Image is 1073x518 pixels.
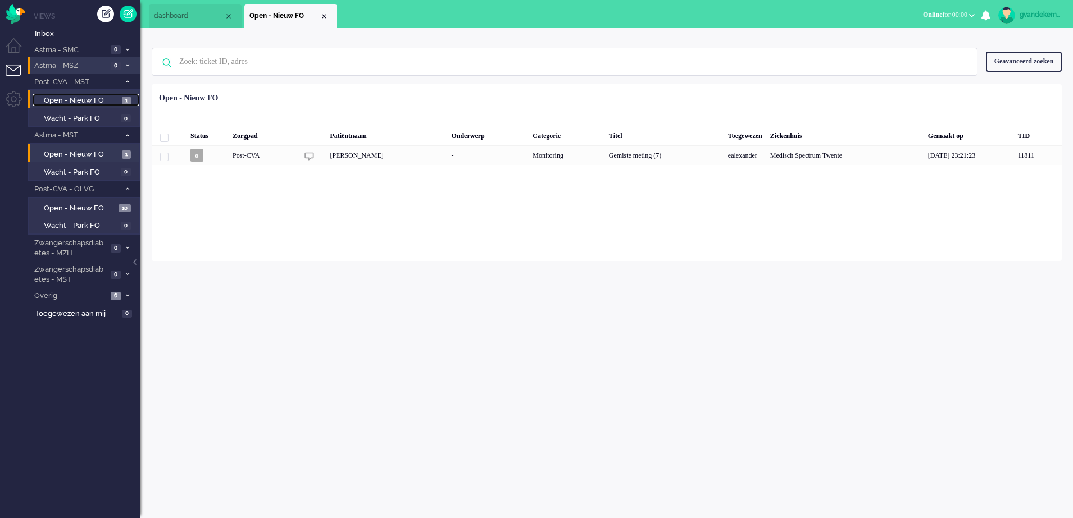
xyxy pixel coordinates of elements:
[35,29,140,39] span: Inbox
[97,6,114,22] div: Creëer ticket
[44,113,118,124] span: Wacht - Park FO
[33,94,139,106] a: Open - Nieuw FO 1
[33,77,120,88] span: Post-CVA - MST
[996,7,1062,24] a: gvandekempe
[224,12,233,21] div: Close tab
[724,123,766,145] div: Toegewezen
[33,61,107,71] span: Astma - MSZ
[304,152,314,161] img: ic_chat_grey.svg
[33,45,107,56] span: Astma - SMC
[171,48,962,75] input: Zoek: ticket ID, adres
[766,145,924,165] div: Medisch Spectrum Twente
[916,7,981,23] button: Onlinefor 00:00
[605,123,724,145] div: Titel
[121,114,131,123] span: 0
[986,52,1062,71] div: Geavanceerd zoeken
[44,221,118,231] span: Wacht - Park FO
[998,7,1015,24] img: avatar
[923,11,943,19] span: Online
[1020,9,1062,20] div: gvandekempe
[44,203,116,214] span: Open - Nieuw FO
[33,219,139,231] a: Wacht - Park FO 0
[33,201,139,214] a: Open - Nieuw FO 10
[121,222,131,230] span: 0
[529,145,605,165] div: Monitoring
[111,45,121,54] span: 0
[111,244,121,253] span: 0
[152,145,1062,165] div: 11811
[916,3,981,28] li: Onlinefor 00:00
[447,145,529,165] div: -
[924,145,1014,165] div: [DATE] 23:21:23
[122,97,131,105] span: 1
[122,150,131,159] span: 1
[154,11,224,21] span: dashboard
[149,4,242,28] li: Dashboard
[44,167,118,178] span: Wacht - Park FO
[33,291,107,301] span: Overig
[923,11,967,19] span: for 00:00
[111,292,121,300] span: 6
[122,310,132,318] span: 0
[152,48,181,77] img: ic-search-icon.svg
[35,309,119,319] span: Toegewezen aan mij
[605,145,724,165] div: Gemiste meting (7)
[320,12,329,21] div: Close tab
[6,4,25,24] img: flow_omnibird.svg
[766,123,924,145] div: Ziekenhuis
[249,11,320,21] span: Open - Nieuw FO
[34,11,140,21] li: Views
[33,148,139,160] a: Open - Nieuw FO 1
[229,123,298,145] div: Zorgpad
[529,123,605,145] div: Categorie
[924,123,1014,145] div: Gemaakt op
[111,271,121,279] span: 0
[120,6,137,22] a: Quick Ticket
[33,112,139,124] a: Wacht - Park FO 0
[33,130,120,141] span: Astma - MST
[159,93,218,104] div: Open - Nieuw FO
[33,184,120,195] span: Post-CVA - OLVG
[44,95,119,106] span: Open - Nieuw FO
[190,149,203,162] span: o
[111,62,121,70] span: 0
[44,149,119,160] span: Open - Nieuw FO
[33,264,107,285] span: Zwangerschapsdiabetes - MST
[33,166,139,178] a: Wacht - Park FO 0
[326,123,447,145] div: Patiëntnaam
[244,4,337,28] li: View
[121,168,131,176] span: 0
[1014,123,1062,145] div: TID
[119,204,131,213] span: 10
[33,307,140,319] a: Toegewezen aan mij 0
[724,145,766,165] div: ealexander
[6,65,31,90] li: Tickets menu
[33,238,107,259] span: Zwangerschapsdiabetes - MZH
[187,123,229,145] div: Status
[33,27,140,39] a: Inbox
[6,7,25,16] a: Omnidesk
[447,123,529,145] div: Onderwerp
[326,145,447,165] div: [PERSON_NAME]
[1014,145,1062,165] div: 11811
[6,91,31,116] li: Admin menu
[229,145,298,165] div: Post-CVA
[6,38,31,63] li: Dashboard menu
